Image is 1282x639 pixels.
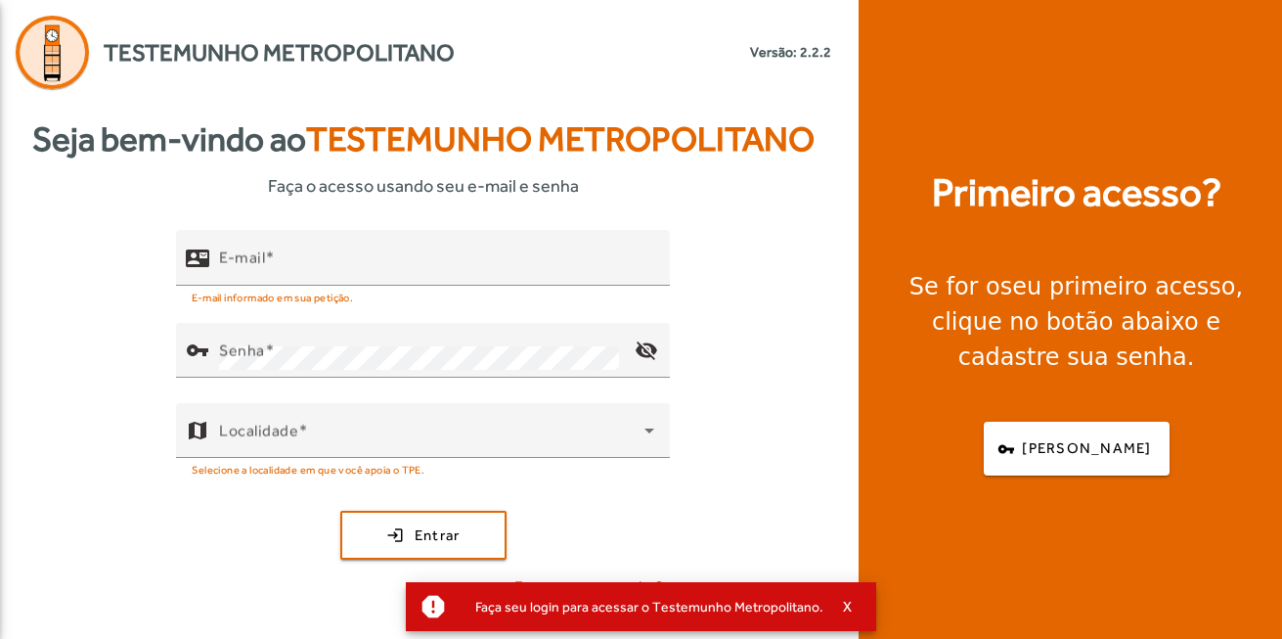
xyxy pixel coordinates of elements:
[1000,273,1236,300] strong: seu primeiro acesso
[192,458,424,479] mat-hint: Selecione a localidade em que você apoia o TPE.
[1022,437,1151,460] span: [PERSON_NAME]
[219,249,265,267] mat-label: E-mail
[186,419,209,442] mat-icon: map
[984,422,1170,476] button: [PERSON_NAME]
[750,42,831,63] small: Versão: 2.2.2
[16,16,89,89] img: Logo Agenda
[340,511,507,560] button: Entrar
[186,339,209,362] mat-icon: vpn_key
[823,598,872,616] button: X
[192,286,353,307] mat-hint: E-mail informado em sua petição.
[419,592,448,621] mat-icon: report
[186,247,209,270] mat-icon: contact_mail
[219,422,298,440] mat-label: Localidade
[882,269,1270,375] div: Se for o , clique no botão abaixo e cadastre sua senha.
[306,119,815,159] span: Testemunho Metropolitano
[219,342,265,360] mat-label: Senha
[460,593,823,620] div: Faça seu login para acessar o Testemunho Metropolitano.
[843,598,853,616] span: X
[104,35,455,70] span: Testemunho Metropolitano
[415,525,461,547] span: Entrar
[32,114,815,165] strong: Seja bem-vindo ao
[932,163,1221,222] strong: Primeiro acesso?
[624,327,671,374] mat-icon: visibility_off
[268,172,579,199] span: Faça o acesso usando seu e-mail e senha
